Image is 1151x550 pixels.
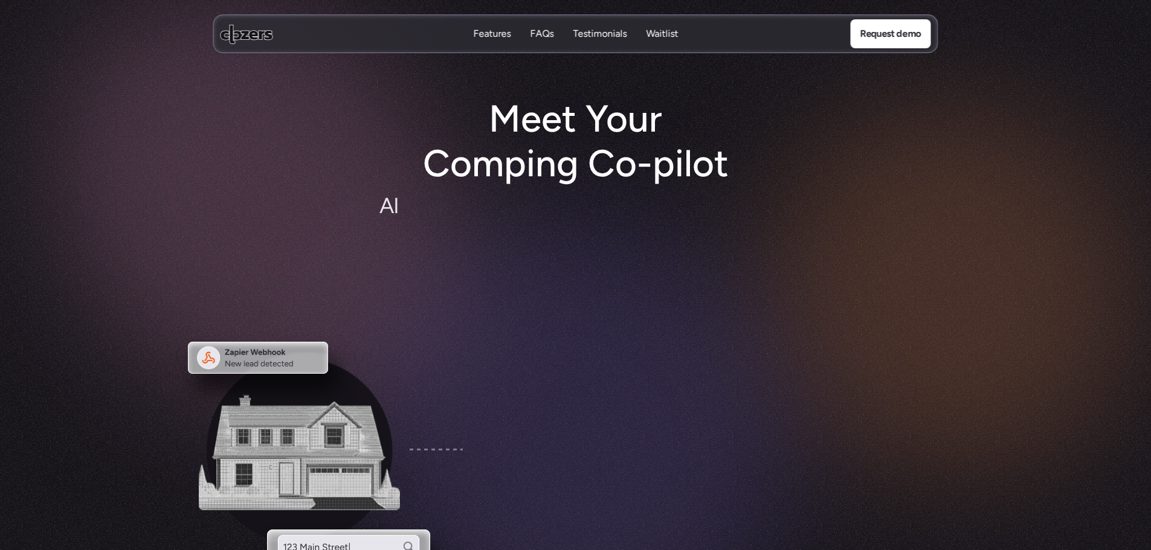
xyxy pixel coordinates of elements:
span: a [637,197,648,227]
span: a [424,191,434,221]
span: I [393,191,399,221]
a: FeaturesFeatures [473,27,511,41]
span: e [677,197,689,227]
span: p [555,197,567,227]
span: t [404,191,412,221]
span: i [568,197,572,227]
a: Book demo [581,235,679,264]
span: f [689,197,697,227]
span: s [748,197,758,227]
h1: Meet Your Comping Co-pilot [411,97,740,187]
span: f [602,197,609,227]
span: h [413,191,424,221]
span: . [768,197,772,227]
span: d [660,197,672,227]
span: a [466,193,477,222]
p: Testimonials [573,40,627,54]
span: m [448,192,466,222]
p: Waitlist [646,40,678,54]
a: Request demo [850,19,930,48]
p: Book demo [605,242,653,258]
p: Watch video [505,242,558,258]
span: s [498,197,508,227]
span: e [736,197,747,227]
a: WaitlistWaitlist [646,27,678,41]
span: r [717,197,723,227]
span: g [584,197,596,227]
span: f [697,197,704,227]
span: m [537,197,555,227]
p: FAQs [530,40,553,54]
span: k [477,194,486,224]
a: TestimonialsTestimonials [573,27,627,41]
span: t [434,191,442,221]
p: Testimonials [573,27,627,40]
span: n [648,197,660,227]
p: Waitlist [646,27,678,40]
p: Request demo [860,26,921,42]
span: o [525,197,537,227]
span: s [758,197,767,227]
p: Features [473,27,511,40]
span: n [572,197,584,227]
p: Features [473,40,511,54]
span: c [514,197,524,227]
span: e [487,197,498,226]
span: u [609,197,621,227]
span: l [732,197,736,227]
a: FAQsFAQs [530,27,553,41]
p: FAQs [530,27,553,40]
span: A [379,191,393,221]
span: t [724,197,732,227]
span: o [704,197,717,227]
span: n [621,197,633,227]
